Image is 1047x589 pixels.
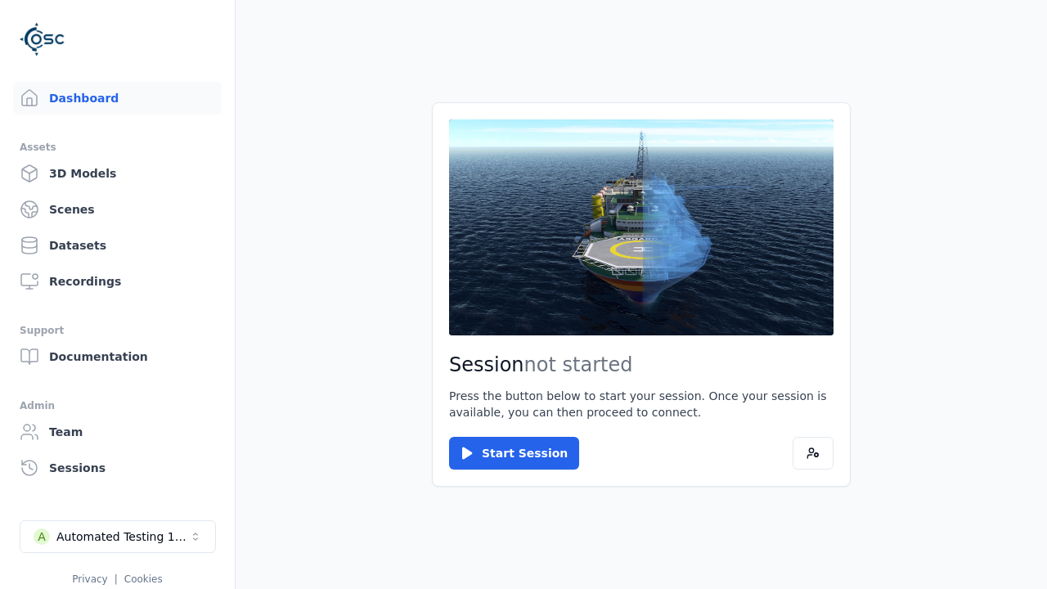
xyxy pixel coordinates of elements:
a: Dashboard [13,82,222,115]
a: Scenes [13,193,222,226]
a: 3D Models [13,157,222,190]
p: Press the button below to start your session. Once your session is available, you can then procee... [449,388,834,420]
button: Select a workspace [20,520,216,553]
a: Team [13,416,222,448]
div: Support [20,321,215,340]
div: A [34,528,50,545]
a: Cookies [124,573,163,585]
div: Admin [20,396,215,416]
button: Start Session [449,437,579,470]
a: Sessions [13,452,222,484]
span: | [115,573,118,585]
div: Automated Testing 1 - Playwright [56,528,189,545]
img: Logo [20,16,65,62]
div: Assets [20,137,215,157]
a: Documentation [13,340,222,373]
h2: Session [449,352,834,378]
a: Recordings [13,265,222,298]
a: Datasets [13,229,222,262]
a: Privacy [72,573,107,585]
span: not started [524,353,633,376]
